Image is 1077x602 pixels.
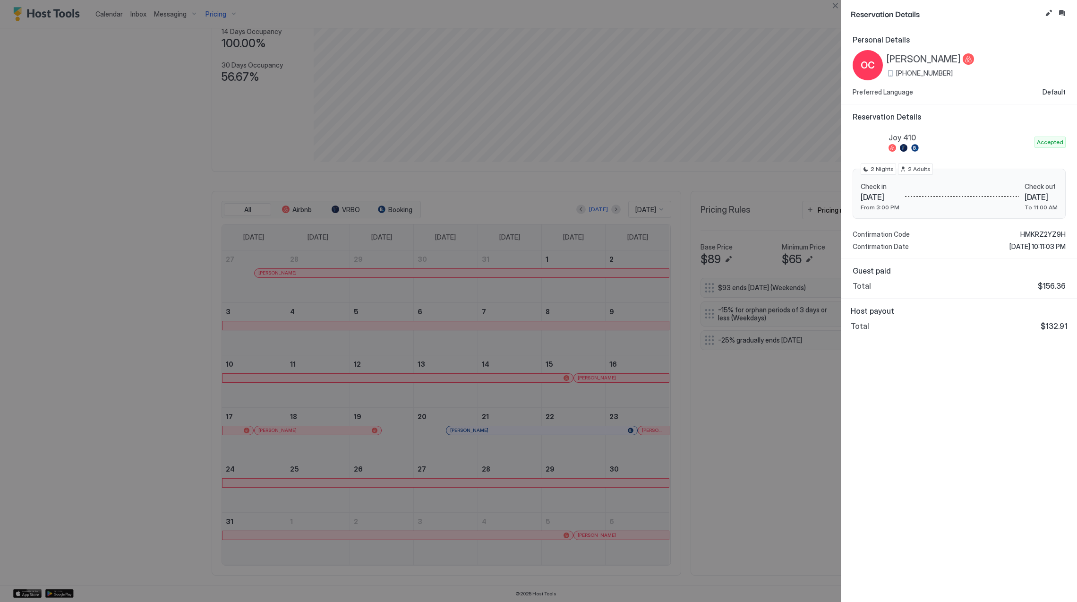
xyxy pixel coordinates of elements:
[851,8,1041,19] span: Reservation Details
[887,53,961,65] span: [PERSON_NAME]
[1043,8,1054,19] button: Edit reservation
[1025,192,1058,202] span: [DATE]
[853,127,883,157] div: listing image
[1020,230,1066,239] span: HMKRZ2YZ9H
[1037,138,1063,146] span: Accepted
[851,321,869,331] span: Total
[853,112,1066,121] span: Reservation Details
[1009,242,1066,251] span: [DATE] 10:11:03 PM
[853,281,871,291] span: Total
[1025,182,1058,191] span: Check out
[851,306,1068,316] span: Host payout
[1043,88,1066,96] span: Default
[861,58,875,72] span: OC
[853,242,909,251] span: Confirmation Date
[853,35,1066,44] span: Personal Details
[861,182,899,191] span: Check in
[896,69,953,77] span: [PHONE_NUMBER]
[1038,281,1066,291] span: $156.36
[908,165,931,173] span: 2 Adults
[1041,321,1068,331] span: $132.91
[871,165,894,173] span: 2 Nights
[853,88,913,96] span: Preferred Language
[853,266,1066,275] span: Guest paid
[889,133,1031,142] span: Joy 410
[861,204,899,211] span: From 3:00 PM
[853,230,910,239] span: Confirmation Code
[1056,8,1068,19] button: Inbox
[1025,204,1058,211] span: To 11:00 AM
[861,192,899,202] span: [DATE]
